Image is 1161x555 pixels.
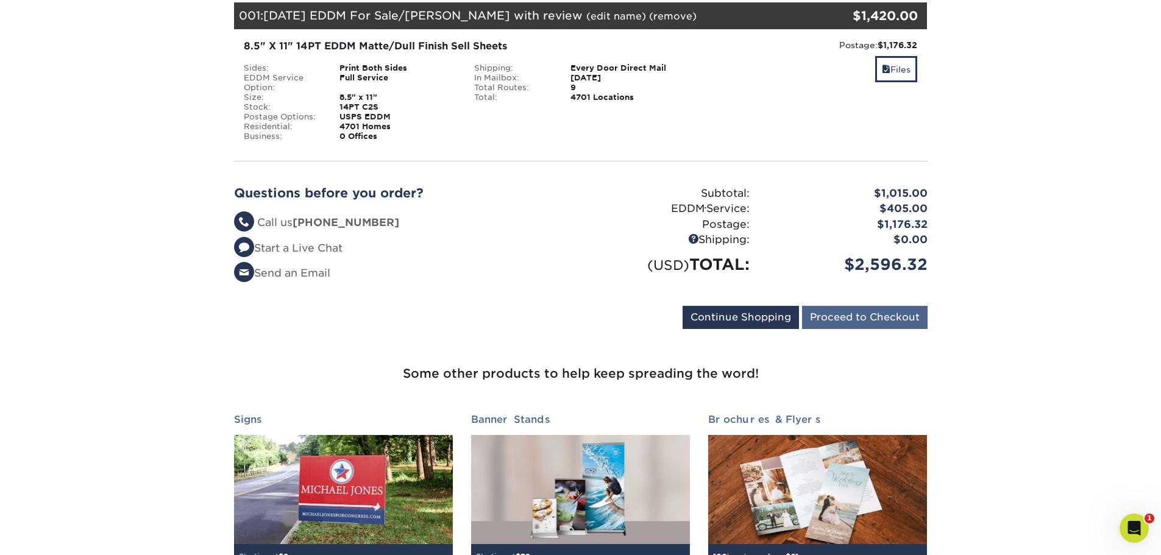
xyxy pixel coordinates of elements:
small: (USD) [647,257,689,273]
div: Size: [235,93,331,102]
div: Total: [465,93,561,102]
div: 8.5" x 11" [330,93,465,102]
div: [DATE] [561,73,696,83]
img: Signs [234,435,453,545]
div: $1,176.32 [759,217,937,233]
a: Start a Live Chat [234,242,343,254]
img: Brochures & Flyers [708,435,927,545]
span: [DATE] EDDM For Sale/[PERSON_NAME] with review [263,9,583,22]
div: Every Door Direct Mail [561,63,696,73]
div: Sides: [235,63,331,73]
div: 4701 Homes [330,122,465,132]
div: 4701 Locations [561,93,696,102]
div: Postage Options: [235,112,331,122]
span: files [882,65,890,74]
input: Continue Shopping [683,306,799,329]
div: $405.00 [759,201,937,217]
div: EDDM Service: [581,201,759,217]
div: EDDM Service Option: [235,73,331,93]
a: (remove) [649,10,697,22]
span: ® [705,206,706,211]
div: Subtotal: [581,186,759,202]
h3: Some other products to help keep spreading the word! [225,334,937,399]
h2: Banner Stands [471,414,690,425]
div: $1,420.00 [812,7,918,25]
div: USPS EDDM [330,112,465,122]
div: 14PT C2S [330,102,465,112]
li: Call us [234,215,572,231]
div: Total Routes: [465,83,561,93]
div: Shipping: [465,63,561,73]
div: Print Both Sides [330,63,465,73]
h2: Brochures & Flyers [708,414,927,425]
div: $1,015.00 [759,186,937,202]
div: In Mailbox: [465,73,561,83]
strong: [PHONE_NUMBER] [293,216,399,228]
div: 9 [561,83,696,93]
iframe: Intercom live chat [1120,514,1149,543]
input: Proceed to Checkout [802,306,928,329]
div: 8.5" X 11" 14PT EDDM Matte/Dull Finish Sell Sheets [244,39,687,54]
img: Banner Stands [471,435,690,545]
div: Full Service [330,73,465,93]
a: Files [875,56,917,82]
div: Business: [235,132,331,141]
h2: Questions before you order? [234,186,572,200]
strong: $1,176.32 [878,40,917,50]
span: 1 [1145,514,1154,523]
div: TOTAL: [581,253,759,276]
div: $0.00 [759,232,937,248]
div: $2,596.32 [759,253,937,276]
div: Stock: [235,102,331,112]
div: 001: [234,2,812,29]
a: (edit name) [586,10,646,22]
div: 0 Offices [330,132,465,141]
div: Postage: [705,39,918,51]
div: Residential: [235,122,331,132]
div: Postage: [581,217,759,233]
div: Shipping: [581,232,759,248]
h2: Signs [234,414,453,425]
a: Send an Email [234,267,330,279]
